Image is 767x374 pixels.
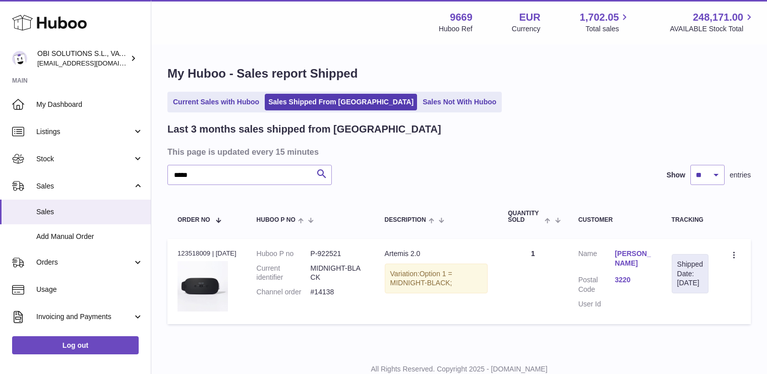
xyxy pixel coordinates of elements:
img: hello@myobistore.com [12,51,27,66]
span: AVAILABLE Stock Total [670,24,755,34]
span: Quantity Sold [508,210,542,223]
div: Huboo Ref [439,24,473,34]
dd: MIDNIGHT-BLACK [311,264,365,283]
span: [EMAIL_ADDRESS][DOMAIN_NAME] [37,59,148,67]
dd: #14138 [311,287,365,297]
a: [PERSON_NAME] [615,249,651,268]
a: Sales Not With Huboo [419,94,500,110]
div: Customer [578,217,652,223]
strong: 9669 [450,11,473,24]
span: Order No [178,217,210,223]
td: 1 [498,239,568,324]
dt: Name [578,249,615,271]
dt: User Id [578,299,615,309]
span: Option 1 = MIDNIGHT-BLACK; [390,270,452,287]
span: Sales [36,207,143,217]
a: 1,702.05 Total sales [580,11,631,34]
a: 248,171.00 AVAILABLE Stock Total [670,11,755,34]
div: 123518009 | [DATE] [178,249,237,258]
dt: Channel order [257,287,311,297]
span: Stock [36,154,133,164]
div: Artemis 2.0 [385,249,488,259]
div: Shipped Date: [DATE] [677,260,703,288]
span: Listings [36,127,133,137]
span: entries [730,170,751,180]
dt: Current identifier [257,264,311,283]
span: 248,171.00 [693,11,743,24]
span: Invoicing and Payments [36,312,133,322]
h3: This page is updated every 15 minutes [167,146,748,157]
dt: Huboo P no [257,249,311,259]
a: 3220 [615,275,651,285]
span: Sales [36,181,133,191]
dt: Postal Code [578,275,615,294]
dd: P-922521 [311,249,365,259]
span: Huboo P no [257,217,296,223]
p: All Rights Reserved. Copyright 2025 - [DOMAIN_NAME] [159,364,759,374]
a: Current Sales with Huboo [169,94,263,110]
span: Usage [36,285,143,294]
span: Description [385,217,426,223]
div: Variation: [385,264,488,294]
h2: Last 3 months sales shipped from [GEOGRAPHIC_DATA] [167,122,441,136]
h1: My Huboo - Sales report Shipped [167,66,751,82]
a: Sales Shipped From [GEOGRAPHIC_DATA] [265,94,417,110]
strong: EUR [519,11,540,24]
a: Log out [12,336,139,354]
span: Orders [36,258,133,267]
img: 96691703078979.jpg [178,261,228,311]
span: Add Manual Order [36,232,143,241]
label: Show [667,170,685,180]
div: Currency [512,24,541,34]
div: OBI SOLUTIONS S.L., VAT: B70911078 [37,49,128,68]
span: Total sales [585,24,630,34]
span: My Dashboard [36,100,143,109]
div: Tracking [672,217,709,223]
span: 1,702.05 [580,11,619,24]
